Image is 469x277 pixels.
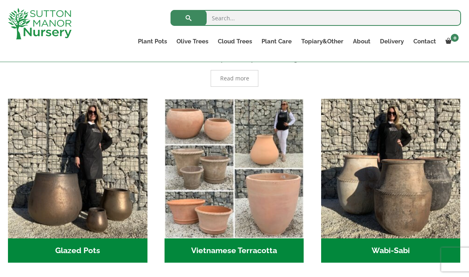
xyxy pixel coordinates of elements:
[213,36,257,47] a: Cloud Trees
[409,36,441,47] a: Contact
[220,76,249,81] span: Read more
[451,34,459,42] span: 0
[171,10,461,26] input: Search...
[321,99,461,263] a: Visit product category Wabi-Sabi
[133,36,172,47] a: Plant Pots
[321,99,461,238] img: Wabi-Sabi
[8,99,147,263] a: Visit product category Glazed Pots
[165,99,304,238] img: Vietnamese Terracotta
[297,36,348,47] a: Topiary&Other
[172,36,213,47] a: Olive Trees
[8,8,72,39] img: logo
[441,36,461,47] a: 0
[8,238,147,263] h2: Glazed Pots
[8,99,147,238] img: Glazed Pots
[165,99,304,263] a: Visit product category Vietnamese Terracotta
[257,36,297,47] a: Plant Care
[348,36,375,47] a: About
[375,36,409,47] a: Delivery
[321,238,461,263] h2: Wabi-Sabi
[165,238,304,263] h2: Vietnamese Terracotta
